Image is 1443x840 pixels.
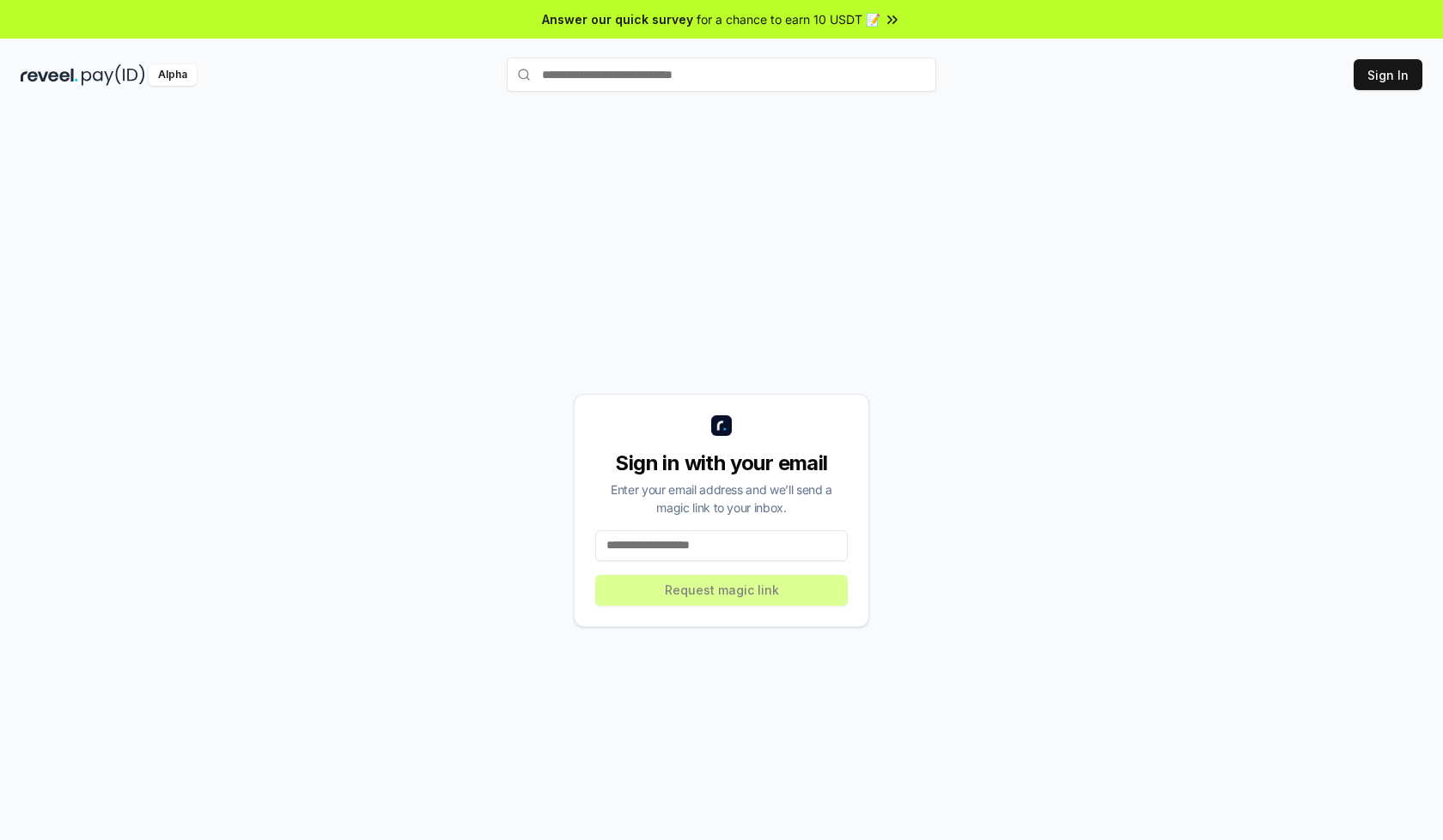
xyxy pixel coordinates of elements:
[542,10,693,28] span: Answer our quick survey
[595,450,848,477] div: Sign in with your email
[21,64,78,86] img: reveel_dark
[82,64,145,86] img: pay_id
[595,480,848,517] div: Enter your email address and we’ll send a magic link to your inbox.
[1354,59,1422,90] button: Sign In
[149,64,197,86] div: Alpha
[697,10,880,28] span: for a chance to earn 10 USDT 📝
[711,415,732,436] img: logo_small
